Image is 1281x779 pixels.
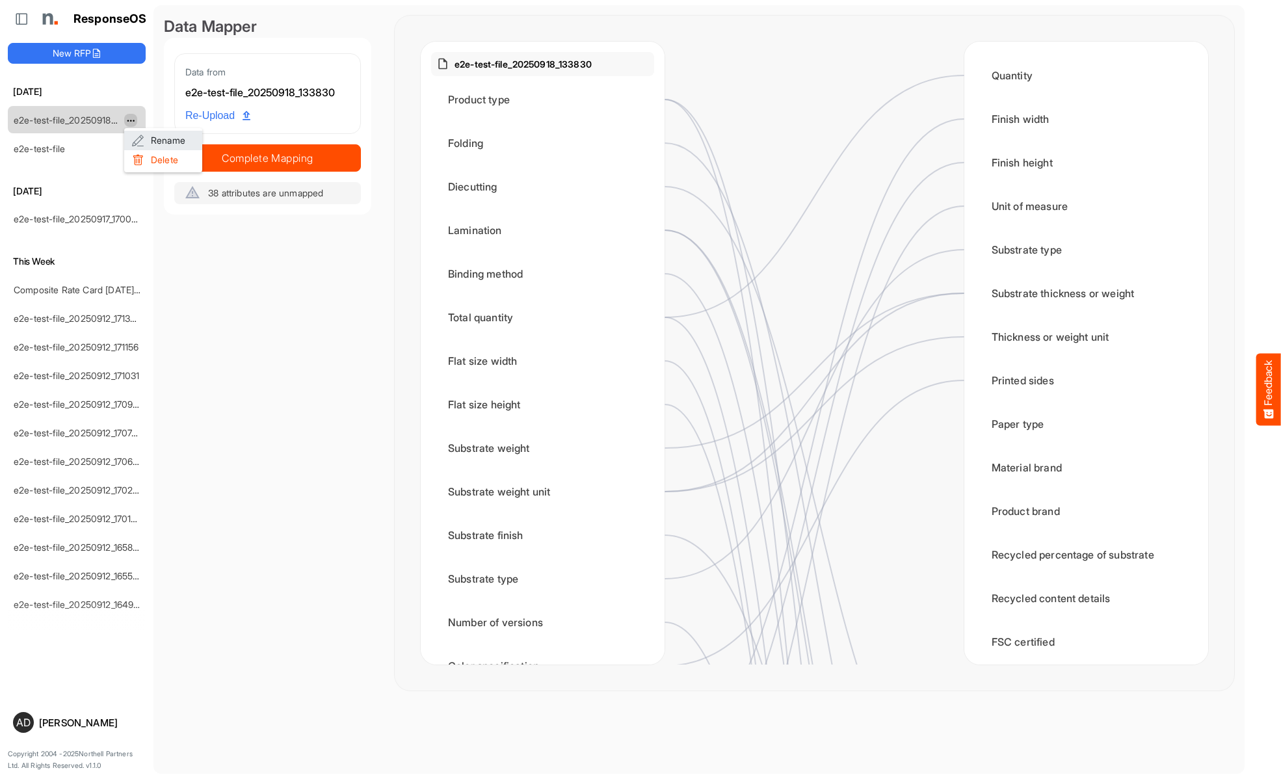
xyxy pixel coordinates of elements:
img: Northell [36,6,62,32]
div: Recycled percentage of substrate [975,535,1198,575]
div: Product brand [975,491,1198,531]
div: Folding [431,123,654,163]
h6: This Week [8,254,146,269]
div: Paper type [975,404,1198,444]
span: Complete Mapping [175,149,360,167]
div: Finish height [975,142,1198,183]
div: Number of versions [431,602,654,642]
a: Re-Upload [180,103,256,128]
div: Recycled content details [975,578,1198,618]
div: FSC certified [975,622,1198,662]
div: Product type [431,79,654,120]
button: Complete Mapping [174,144,361,172]
div: Substrate thickness or weight [975,273,1198,313]
div: Material brand [975,447,1198,488]
a: e2e-test-file_20250912_171156 [14,341,139,352]
div: Flat size width [431,341,654,381]
div: [PERSON_NAME] [39,718,140,728]
div: Quantity [975,55,1198,96]
span: AD [16,717,31,728]
li: Delete [124,150,202,170]
li: Rename [124,131,202,150]
a: Composite Rate Card [DATE] mapping test_deleted [14,284,226,295]
h1: ResponseOS [73,12,147,26]
div: Substrate finish [431,515,654,555]
div: Lamination [431,210,654,250]
p: e2e-test-file_20250918_133830 [455,57,592,71]
button: Feedback [1256,354,1281,426]
div: Finish width [975,99,1198,139]
div: Substrate type [975,230,1198,270]
div: e2e-test-file_20250918_133830 [185,85,350,101]
a: e2e-test-file_20250912_165858 [14,542,144,553]
a: e2e-test-file_20250912_171031 [14,370,140,381]
button: dropdownbutton [124,114,137,127]
div: Diecutting [431,166,654,207]
a: e2e-test-file_20250912_164942 [14,599,145,610]
a: e2e-test-file_20250912_170108 [14,513,142,524]
div: Flat size height [431,384,654,425]
div: Data Mapper [164,16,371,38]
button: New RFP [8,43,146,64]
div: Total quantity [431,297,654,337]
a: e2e-test-file [14,143,65,154]
a: e2e-test-file_20250917_170029 [14,213,142,224]
div: Unit of measure [975,186,1198,226]
div: Substrate weight unit [431,471,654,512]
a: e2e-test-file_20250912_171324 [14,313,142,324]
a: e2e-test-file_20250912_170908 [14,399,144,410]
p: Copyright 2004 - 2025 Northell Partners Ltd. All Rights Reserved. v 1.1.0 [8,748,146,771]
div: Printed sides [975,360,1198,401]
span: 38 attributes are unmapped [208,187,323,198]
h6: [DATE] [8,85,146,99]
div: Color specification [431,646,654,686]
div: Binding method [431,254,654,294]
a: e2e-test-file_20250918_133830 [14,114,144,125]
div: Substrate weight [431,428,654,468]
div: Substrate type [431,559,654,599]
span: Re-Upload [185,107,250,124]
div: Thickness or weight unit [975,317,1198,357]
h6: [DATE] [8,184,146,198]
a: e2e-test-file_20250912_165500 [14,570,145,581]
a: e2e-test-file_20250912_170747 [14,427,142,438]
a: e2e-test-file_20250912_170222 [14,484,144,495]
div: Data from [185,64,350,79]
a: e2e-test-file_20250912_170636 [14,456,144,467]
